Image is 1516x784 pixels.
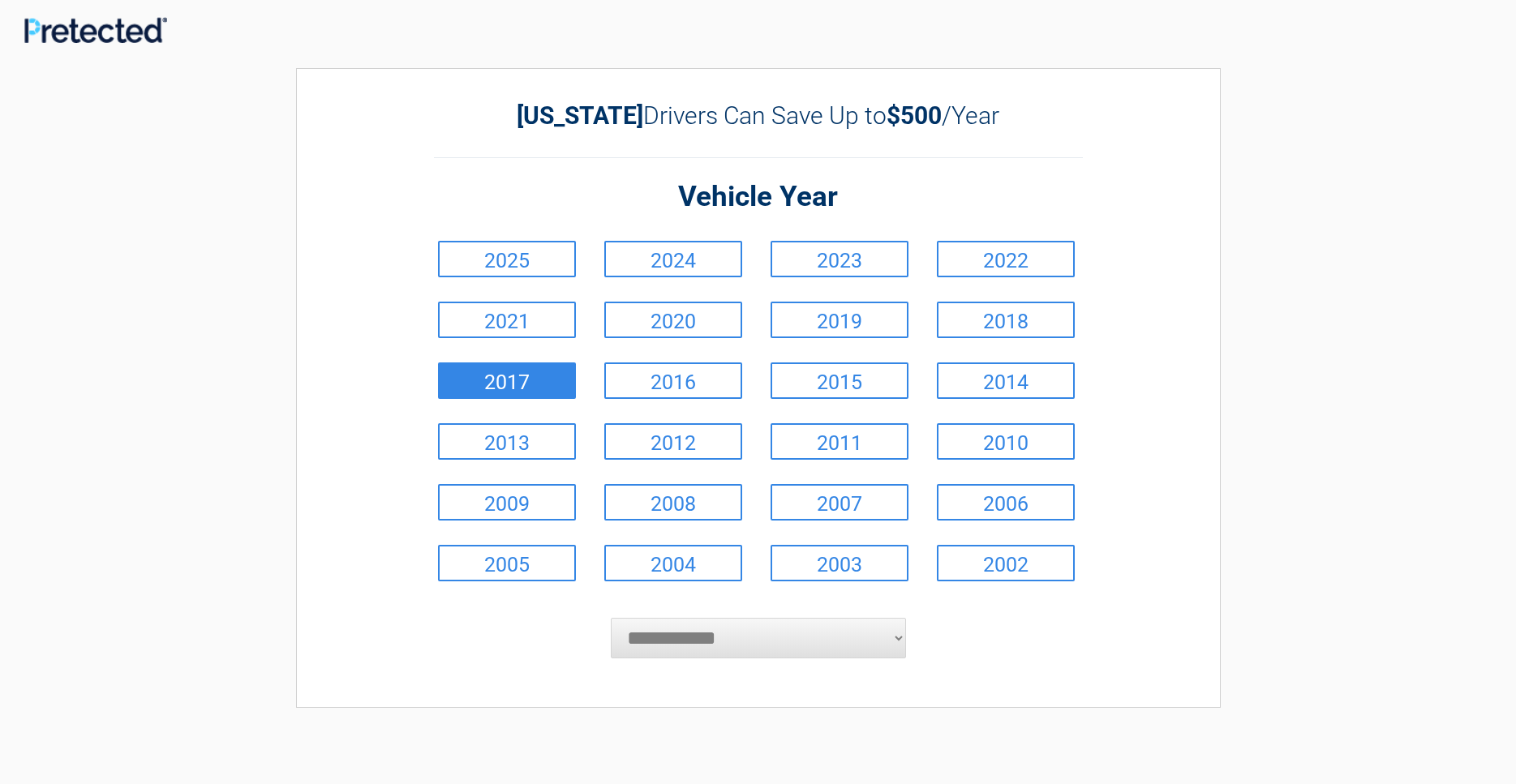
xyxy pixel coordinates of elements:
[937,423,1075,460] a: 2010
[438,484,576,521] a: 2009
[604,362,742,399] a: 2016
[771,484,908,521] a: 2007
[438,241,576,277] a: 2025
[887,101,942,130] b: $500
[771,302,908,338] a: 2019
[24,17,167,43] img: Main Logo
[604,545,742,581] a: 2004
[438,423,576,460] a: 2013
[604,423,742,460] a: 2012
[771,241,908,277] a: 2023
[604,241,742,277] a: 2024
[604,484,742,521] a: 2008
[937,362,1075,399] a: 2014
[438,545,576,581] a: 2005
[438,362,576,399] a: 2017
[937,302,1075,338] a: 2018
[771,362,908,399] a: 2015
[771,423,908,460] a: 2011
[604,302,742,338] a: 2020
[517,101,643,130] b: [US_STATE]
[434,101,1083,130] h2: Drivers Can Save Up to /Year
[937,241,1075,277] a: 2022
[937,545,1075,581] a: 2002
[438,302,576,338] a: 2021
[434,178,1083,216] h2: Vehicle Year
[937,484,1075,521] a: 2006
[771,545,908,581] a: 2003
